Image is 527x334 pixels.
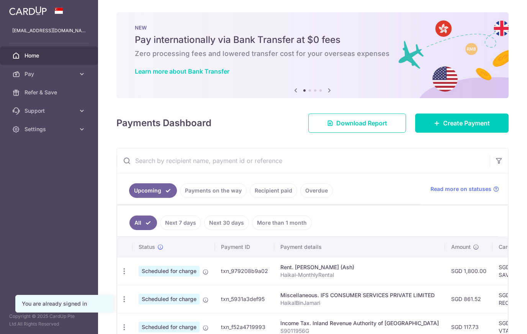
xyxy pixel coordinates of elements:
[430,185,499,193] a: Read more on statuses
[280,271,439,279] p: Haikal-MonthlyRental
[9,6,47,15] img: CardUp
[280,299,439,307] p: HaikalBinJamari
[139,294,200,304] span: Scheduled for charge
[160,216,201,230] a: Next 7 days
[139,266,200,276] span: Scheduled for charge
[280,291,439,299] div: Miscellaneous. IFS CONSUMER SERVICES PRIVATE LIMITED
[451,243,471,251] span: Amount
[252,216,312,230] a: More than 1 month
[274,237,445,257] th: Payment details
[445,285,493,313] td: SGD 861.52
[180,183,247,198] a: Payments on the way
[280,319,439,327] div: Income Tax. Inland Revenue Authority of [GEOGRAPHIC_DATA]
[135,25,490,31] p: NEW
[25,107,75,115] span: Support
[250,183,297,198] a: Recipient paid
[308,114,406,133] a: Download Report
[139,243,155,251] span: Status
[336,118,387,128] span: Download Report
[117,148,490,173] input: Search by recipient name, payment id or reference
[12,27,86,35] p: [EMAIL_ADDRESS][DOMAIN_NAME]
[443,118,490,128] span: Create Payment
[25,70,75,78] span: Pay
[139,322,200,332] span: Scheduled for charge
[300,183,333,198] a: Overdue
[25,52,75,59] span: Home
[215,257,274,285] td: txn_979208b9a02
[204,216,249,230] a: Next 30 days
[430,185,491,193] span: Read more on statuses
[116,116,211,130] h4: Payments Dashboard
[215,285,274,313] td: txn_5931a3def95
[25,89,75,96] span: Refer & Save
[135,67,229,75] a: Learn more about Bank Transfer
[135,34,490,46] h5: Pay internationally via Bank Transfer at $0 fees
[215,237,274,257] th: Payment ID
[280,263,439,271] div: Rent. [PERSON_NAME] (Ash)
[22,300,107,308] div: You are already signed in
[135,49,490,58] h6: Zero processing fees and lowered transfer cost for your overseas expenses
[129,216,157,230] a: All
[445,257,493,285] td: SGD 1,800.00
[129,183,177,198] a: Upcoming
[25,125,75,133] span: Settings
[415,114,509,133] a: Create Payment
[116,12,509,98] img: Bank transfer banner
